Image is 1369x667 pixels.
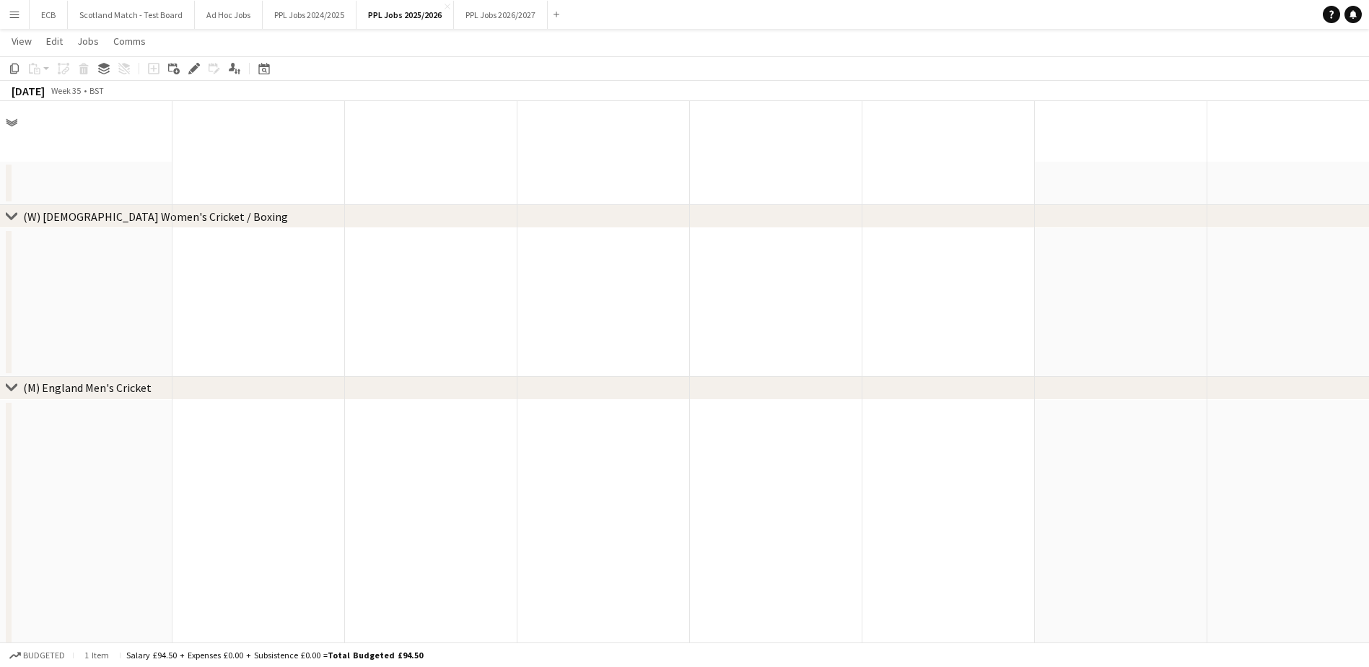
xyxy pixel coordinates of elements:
[23,380,152,395] div: (M) England Men's Cricket
[126,650,423,661] div: Salary £94.50 + Expenses £0.00 + Subsistence £0.00 =
[357,1,454,29] button: PPL Jobs 2025/2026
[195,1,263,29] button: Ad Hoc Jobs
[113,35,146,48] span: Comms
[263,1,357,29] button: PPL Jobs 2024/2025
[68,1,195,29] button: Scotland Match - Test Board
[48,85,84,96] span: Week 35
[12,35,32,48] span: View
[328,650,423,661] span: Total Budgeted £94.50
[30,1,68,29] button: ECB
[12,84,45,98] div: [DATE]
[79,650,114,661] span: 1 item
[23,209,288,224] div: (W) [DEMOGRAPHIC_DATA] Women's Cricket / Boxing
[40,32,69,51] a: Edit
[89,85,104,96] div: BST
[46,35,63,48] span: Edit
[77,35,99,48] span: Jobs
[71,32,105,51] a: Jobs
[108,32,152,51] a: Comms
[7,648,67,663] button: Budgeted
[23,650,65,661] span: Budgeted
[6,32,38,51] a: View
[454,1,548,29] button: PPL Jobs 2026/2027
